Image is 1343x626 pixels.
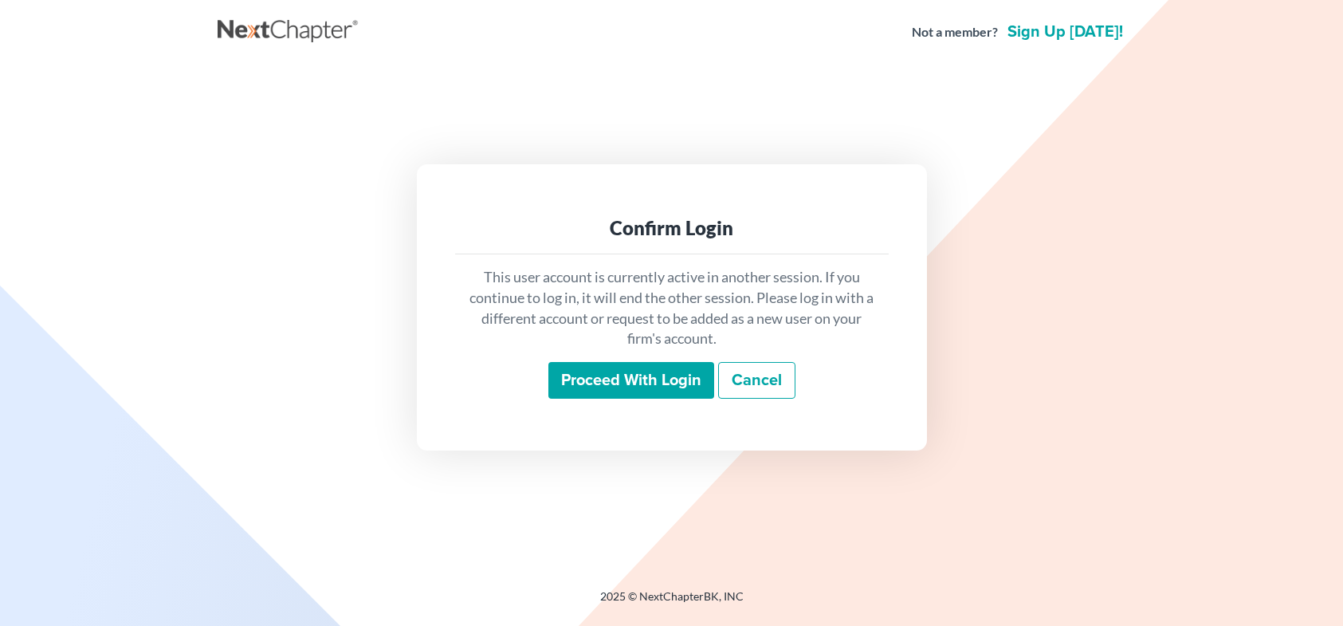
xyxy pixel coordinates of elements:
strong: Not a member? [912,23,998,41]
div: 2025 © NextChapterBK, INC [218,589,1126,617]
div: Confirm Login [468,215,876,241]
a: Cancel [718,362,795,399]
input: Proceed with login [548,362,714,399]
a: Sign up [DATE]! [1004,24,1126,40]
p: This user account is currently active in another session. If you continue to log in, it will end ... [468,267,876,349]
